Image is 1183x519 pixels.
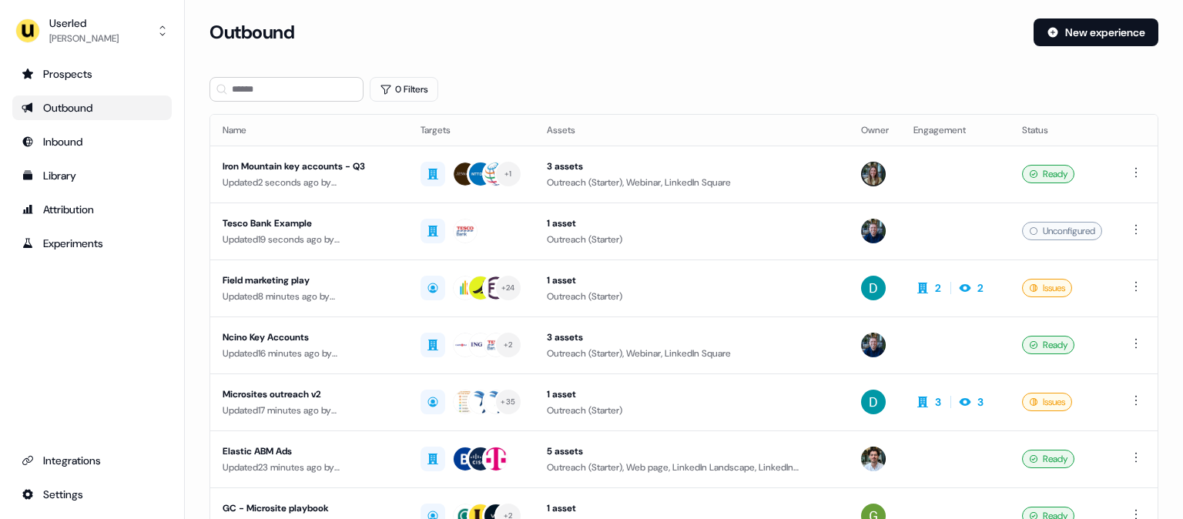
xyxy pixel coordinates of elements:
[547,346,836,361] div: Outreach (Starter), Webinar, LinkedIn Square
[977,394,984,410] div: 3
[22,100,163,116] div: Outbound
[861,447,886,471] img: Tristan
[535,115,849,146] th: Assets
[22,202,163,217] div: Attribution
[12,231,172,256] a: Go to experiments
[547,273,836,288] div: 1 asset
[223,501,396,516] div: GC - Microsite playbook
[1022,279,1072,297] div: Issues
[547,232,836,247] div: Outreach (Starter)
[408,115,535,146] th: Targets
[849,115,901,146] th: Owner
[22,487,163,502] div: Settings
[223,232,396,247] div: Updated 19 seconds ago by [PERSON_NAME]
[547,444,836,459] div: 5 assets
[1034,18,1158,46] button: New experience
[861,276,886,300] img: David
[547,159,836,174] div: 3 assets
[977,280,984,296] div: 2
[22,453,163,468] div: Integrations
[504,338,513,352] div: + 2
[547,289,836,304] div: Outreach (Starter)
[501,395,515,409] div: + 35
[861,333,886,357] img: James
[22,236,163,251] div: Experiments
[901,115,1010,146] th: Engagement
[22,134,163,149] div: Inbound
[861,219,886,243] img: James
[861,162,886,186] img: Charlotte
[12,95,172,120] a: Go to outbound experience
[12,129,172,154] a: Go to Inbound
[547,387,836,402] div: 1 asset
[209,21,294,44] h3: Outbound
[49,31,119,46] div: [PERSON_NAME]
[547,330,836,345] div: 3 assets
[547,216,836,231] div: 1 asset
[1022,165,1074,183] div: Ready
[223,330,396,345] div: Ncino Key Accounts
[547,175,836,190] div: Outreach (Starter), Webinar, LinkedIn Square
[12,448,172,473] a: Go to integrations
[12,12,172,49] button: Userled[PERSON_NAME]
[210,115,408,146] th: Name
[935,394,941,410] div: 3
[1022,222,1102,240] div: Unconfigured
[1022,393,1072,411] div: Issues
[861,390,886,414] img: David
[22,168,163,183] div: Library
[49,15,119,31] div: Userled
[12,163,172,188] a: Go to templates
[223,387,396,402] div: Microsites outreach v2
[223,159,396,174] div: Iron Mountain key accounts - Q3
[504,167,512,181] div: + 1
[12,62,172,86] a: Go to prospects
[547,460,836,475] div: Outreach (Starter), Web page, LinkedIn Landscape, LinkedIn Landscape, Webinar
[223,460,396,475] div: Updated 23 minutes ago by [PERSON_NAME]
[223,289,396,304] div: Updated 8 minutes ago by [PERSON_NAME]
[12,482,172,507] a: Go to integrations
[223,216,396,231] div: Tesco Bank Example
[12,197,172,222] a: Go to attribution
[223,403,396,418] div: Updated 17 minutes ago by [PERSON_NAME]
[370,77,438,102] button: 0 Filters
[22,66,163,82] div: Prospects
[223,273,396,288] div: Field marketing play
[1010,115,1114,146] th: Status
[1022,450,1074,468] div: Ready
[223,444,396,459] div: Elastic ABM Ads
[223,175,396,190] div: Updated 2 seconds ago by [PERSON_NAME]
[1022,336,1074,354] div: Ready
[223,346,396,361] div: Updated 16 minutes ago by [PERSON_NAME]
[501,281,515,295] div: + 24
[547,403,836,418] div: Outreach (Starter)
[547,501,836,516] div: 1 asset
[935,280,941,296] div: 2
